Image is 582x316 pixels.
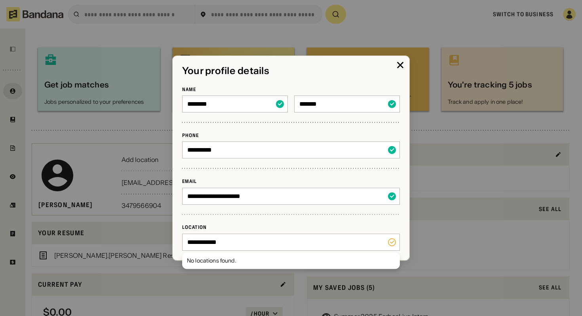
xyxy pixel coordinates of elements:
div: Location [182,224,400,230]
div: Phone [182,132,400,139]
div: Email [182,178,400,185]
div: Name [182,86,400,93]
div: Your profile details [182,65,400,77]
div: No locations found. [187,257,395,264]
